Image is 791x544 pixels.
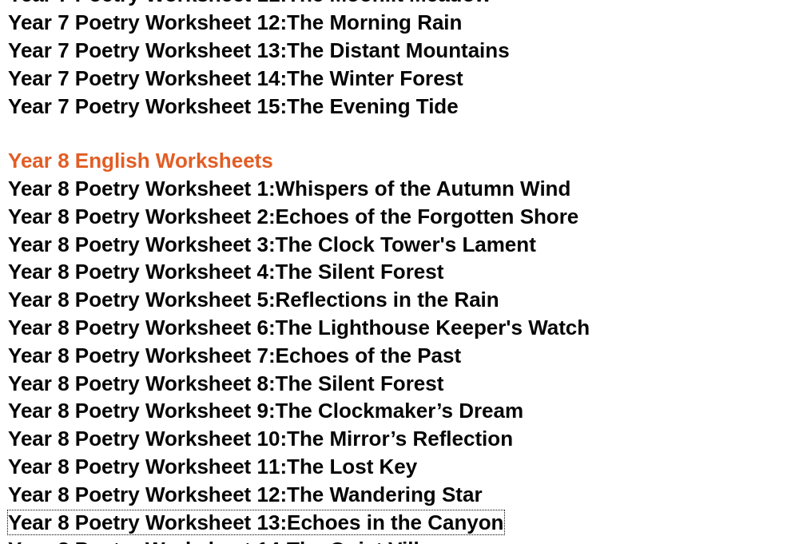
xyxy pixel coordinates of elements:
a: Year 8 Poetry Worksheet 6:The Lighthouse Keeper's Watch [8,316,590,340]
a: Year 8 Poetry Worksheet 12:The Wandering Star [8,482,483,506]
a: Year 7 Poetry Worksheet 12:The Morning Rain [8,10,462,34]
iframe: Chat Widget [517,363,791,544]
span: Year 8 Poetry Worksheet 12: [8,482,287,506]
a: Year 7 Poetry Worksheet 14:The Winter Forest [8,66,463,90]
span: Year 8 Poetry Worksheet 13: [8,510,287,534]
span: Year 8 Poetry Worksheet 11: [8,455,287,478]
span: Year 8 Poetry Worksheet 3: [8,232,276,256]
span: Year 8 Poetry Worksheet 4: [8,260,276,284]
a: Year 7 Poetry Worksheet 15:The Evening Tide [8,94,459,118]
a: Year 8 Poetry Worksheet 4:The Silent Forest [8,260,443,284]
span: Year 7 Poetry Worksheet 13: [8,38,287,62]
a: Year 8 Poetry Worksheet 3:The Clock Tower's Lament [8,232,536,256]
h3: Year 8 English Worksheets [8,121,783,175]
a: Year 8 Poetry Worksheet 2:Echoes of the Forgotten Shore [8,204,578,228]
span: Year 8 Poetry Worksheet 10: [8,427,287,451]
span: Year 8 Poetry Worksheet 7: [8,343,276,367]
span: Year 7 Poetry Worksheet 14: [8,66,287,90]
span: Year 7 Poetry Worksheet 12: [8,10,287,34]
a: Year 8 Poetry Worksheet 7:Echoes of the Past [8,343,461,367]
a: Year 8 Poetry Worksheet 1:Whispers of the Autumn Wind [8,177,570,201]
span: Year 8 Poetry Worksheet 9: [8,399,276,423]
a: Year 8 Poetry Worksheet 13:Echoes in the Canyon [8,510,504,534]
a: Year 8 Poetry Worksheet 10:The Mirror’s Reflection [8,427,513,451]
span: Year 8 Poetry Worksheet 6: [8,316,276,340]
a: Year 8 Poetry Worksheet 8:The Silent Forest [8,371,443,395]
span: Year 8 Poetry Worksheet 1: [8,177,276,201]
a: Year 8 Poetry Worksheet 11:The Lost Key [8,455,417,478]
span: Year 8 Poetry Worksheet 5: [8,288,276,312]
a: Year 7 Poetry Worksheet 13:The Distant Mountains [8,38,510,62]
span: Year 8 Poetry Worksheet 8: [8,371,276,395]
a: Year 8 Poetry Worksheet 5:Reflections in the Rain [8,288,499,312]
span: Year 8 Poetry Worksheet 2: [8,204,276,228]
a: Year 8 Poetry Worksheet 9:The Clockmaker’s Dream [8,399,523,423]
span: Year 7 Poetry Worksheet 15: [8,94,287,118]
